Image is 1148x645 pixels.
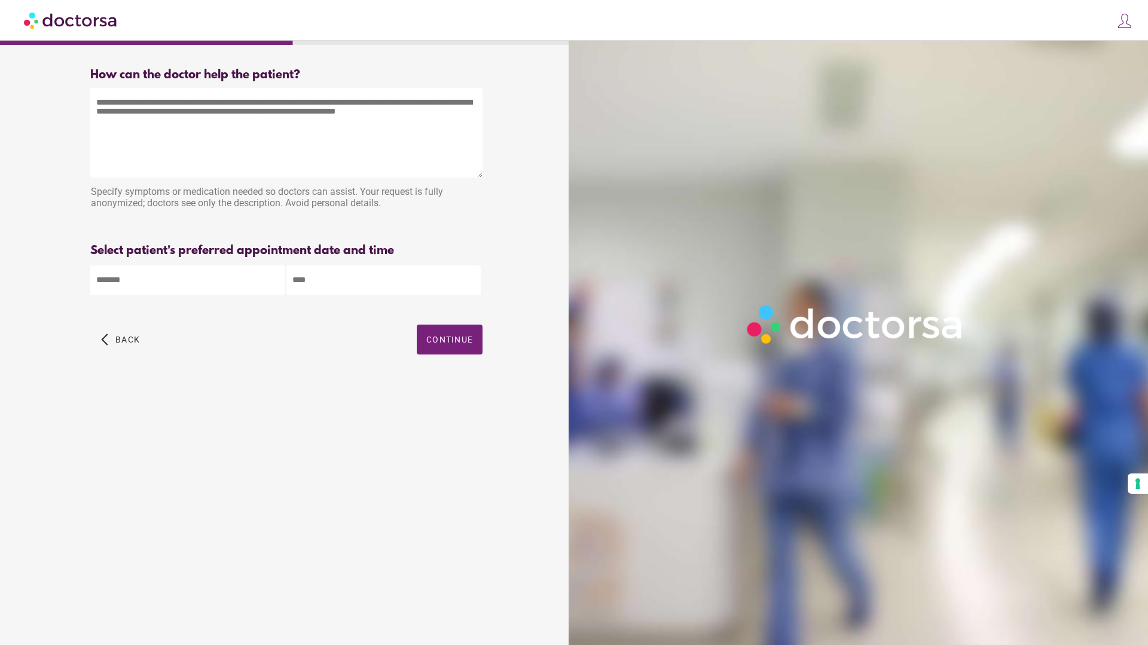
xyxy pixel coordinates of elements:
span: Continue [426,335,473,344]
button: arrow_back_ios Back [96,325,145,354]
img: Logo-Doctorsa-trans-White-partial-flat.png [741,299,970,350]
button: Your consent preferences for tracking technologies [1128,473,1148,494]
div: Specify symptoms or medication needed so doctors can assist. Your request is fully anonymized; do... [90,180,483,218]
button: Continue [417,325,483,354]
div: Select patient's preferred appointment date and time [90,244,483,258]
img: Doctorsa.com [24,7,118,33]
div: How can the doctor help the patient? [90,68,483,82]
span: Back [115,335,140,344]
img: icons8-customer-100.png [1116,13,1133,29]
